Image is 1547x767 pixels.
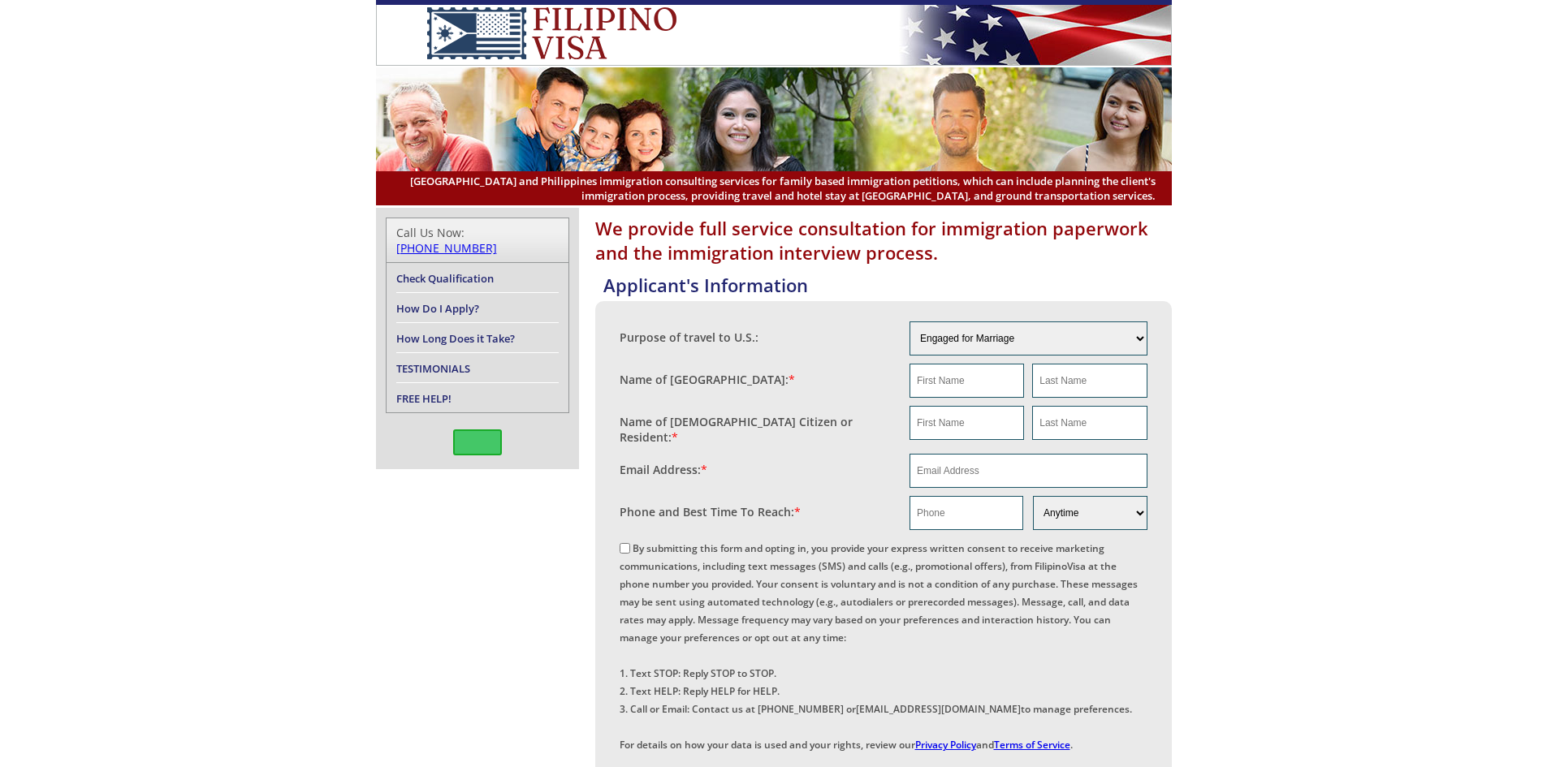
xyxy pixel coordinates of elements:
a: Check Qualification [396,271,494,286]
input: Phone [910,496,1023,530]
a: How Do I Apply? [396,301,479,316]
a: TESTIMONIALS [396,361,470,376]
select: Phone and Best Reach Time are required. [1033,496,1147,530]
input: By submitting this form and opting in, you provide your express written consent to receive market... [620,543,630,554]
a: Privacy Policy [915,738,976,752]
label: Phone and Best Time To Reach: [620,504,801,519]
h4: Applicant's Information [603,273,1172,297]
a: Terms of Service [994,738,1070,752]
input: First Name [910,406,1024,440]
a: [PHONE_NUMBER] [396,240,497,256]
h1: We provide full service consultation for immigration paperwork and the immigration interview proc... [595,216,1172,265]
input: Email Address [910,454,1147,488]
a: FREE HELP! [396,391,452,406]
input: First Name [910,364,1024,398]
input: Last Name [1032,364,1147,398]
label: Name of [DEMOGRAPHIC_DATA] Citizen or Resident: [620,414,894,445]
label: By submitting this form and opting in, you provide your express written consent to receive market... [620,541,1138,752]
input: Last Name [1032,406,1147,440]
label: Email Address: [620,462,707,477]
label: Purpose of travel to U.S.: [620,330,758,345]
span: [GEOGRAPHIC_DATA] and Philippines immigration consulting services for family based immigration pe... [392,174,1156,203]
div: Call Us Now: [396,225,559,256]
label: Name of [GEOGRAPHIC_DATA]: [620,372,795,387]
a: How Long Does it Take? [396,331,515,346]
